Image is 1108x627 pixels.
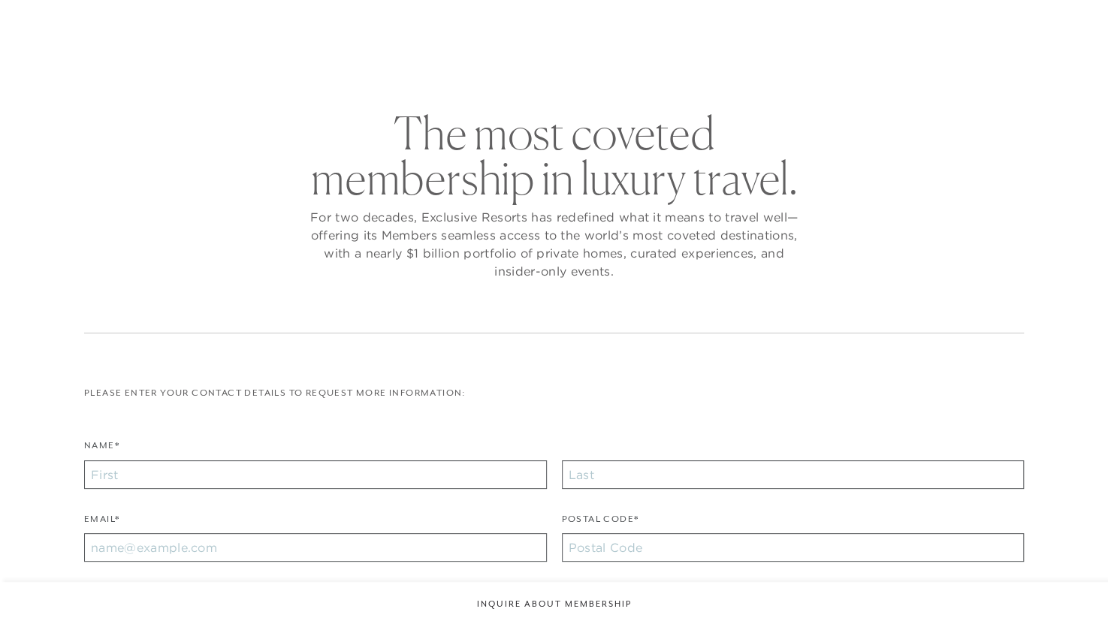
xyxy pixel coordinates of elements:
label: Postal Code* [562,512,639,534]
input: name@example.com [84,533,547,562]
input: Last [562,460,1025,489]
label: Email* [84,512,119,534]
input: Postal Code [562,533,1025,562]
button: Open navigation [1042,18,1061,29]
p: Please enter your contact details to request more information: [84,386,1024,400]
input: First [84,460,547,489]
h2: The most coveted membership in luxury travel. [306,110,802,200]
p: For two decades, Exclusive Resorts has redefined what it means to travel well—offering its Member... [306,208,802,280]
label: Name* [84,439,119,460]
